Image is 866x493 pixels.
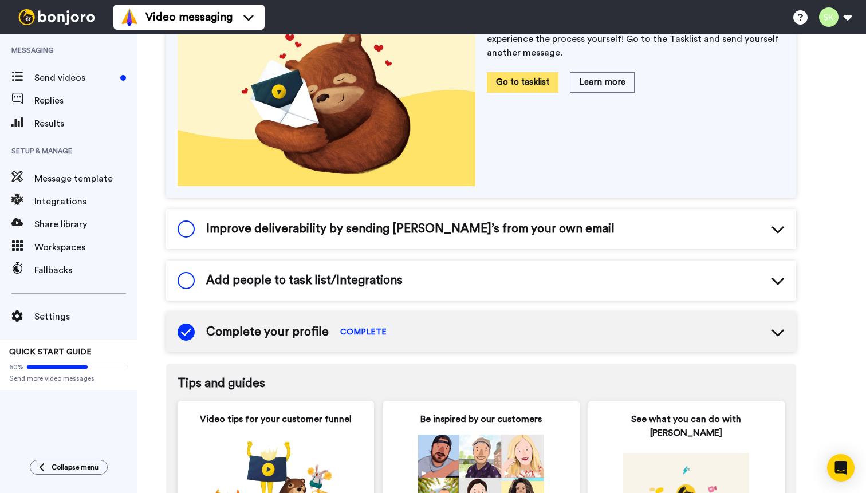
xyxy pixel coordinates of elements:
[34,71,116,85] span: Send videos
[206,272,403,289] span: Add people to task list/Integrations
[34,94,137,108] span: Replies
[34,195,137,208] span: Integrations
[9,362,24,372] span: 60%
[34,310,137,324] span: Settings
[14,9,100,25] img: bj-logo-header-white.svg
[30,460,108,475] button: Collapse menu
[340,326,387,338] span: COMPLETE
[206,220,615,238] span: Improve deliverability by sending [PERSON_NAME]’s from your own email
[487,18,785,60] p: Now you've added your branding, send yourself another test to experience the process yourself! Go...
[34,172,137,186] span: Message template
[206,324,329,341] span: Complete your profile
[178,375,785,392] span: Tips and guides
[9,348,92,356] span: QUICK START GUIDE
[17,15,62,25] a: Back to Top
[5,69,40,79] label: Font Size
[34,117,137,131] span: Results
[487,72,558,92] button: Go to tasklist
[600,412,773,440] span: See what you can do with [PERSON_NAME]
[5,5,167,15] div: Outline
[9,374,128,383] span: Send more video messages
[145,9,233,25] span: Video messaging
[34,240,137,254] span: Workspaces
[14,80,32,89] span: 16 px
[5,36,167,49] h3: Style
[178,18,475,186] img: ef8d60325db97039671181ddc077363f.jpg
[34,218,137,231] span: Share library
[52,463,99,472] span: Collapse menu
[570,72,635,92] button: Learn more
[420,412,542,426] span: Be inspired by our customers
[200,412,352,426] span: Video tips for your customer funnel
[120,8,139,26] img: vm-color.svg
[827,454,855,482] div: Open Intercom Messenger
[34,263,137,277] span: Fallbacks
